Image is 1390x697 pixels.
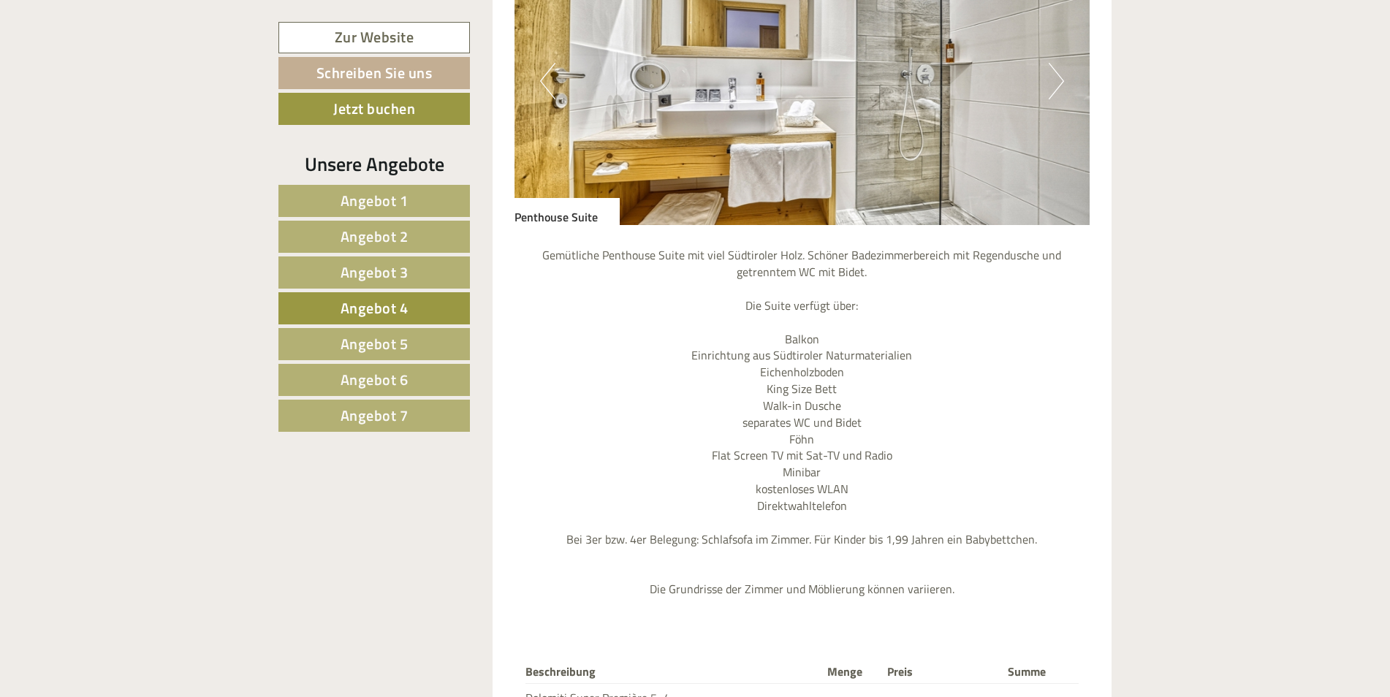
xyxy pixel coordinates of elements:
th: Summe [1002,660,1079,683]
div: Unsere Angebote [278,151,470,178]
th: Beschreibung [525,660,821,683]
th: Preis [881,660,1002,683]
span: Angebot 1 [341,189,409,212]
span: Angebot 2 [341,225,409,248]
div: Penthouse Suite [514,198,620,226]
span: Angebot 6 [341,368,409,391]
span: Angebot 3 [341,261,409,283]
p: Gemütliche Penthouse Suite mit viel Südtiroler Holz. Schöner Badezimmerbereich mit Regendusche un... [514,247,1090,598]
a: Zur Website [278,22,470,53]
button: Previous [540,63,555,99]
a: Jetzt buchen [278,93,470,125]
th: Menge [821,660,881,683]
span: Angebot 5 [341,332,409,355]
span: Angebot 4 [341,297,409,319]
button: Next [1049,63,1064,99]
span: Angebot 7 [341,404,409,427]
a: Schreiben Sie uns [278,57,470,89]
